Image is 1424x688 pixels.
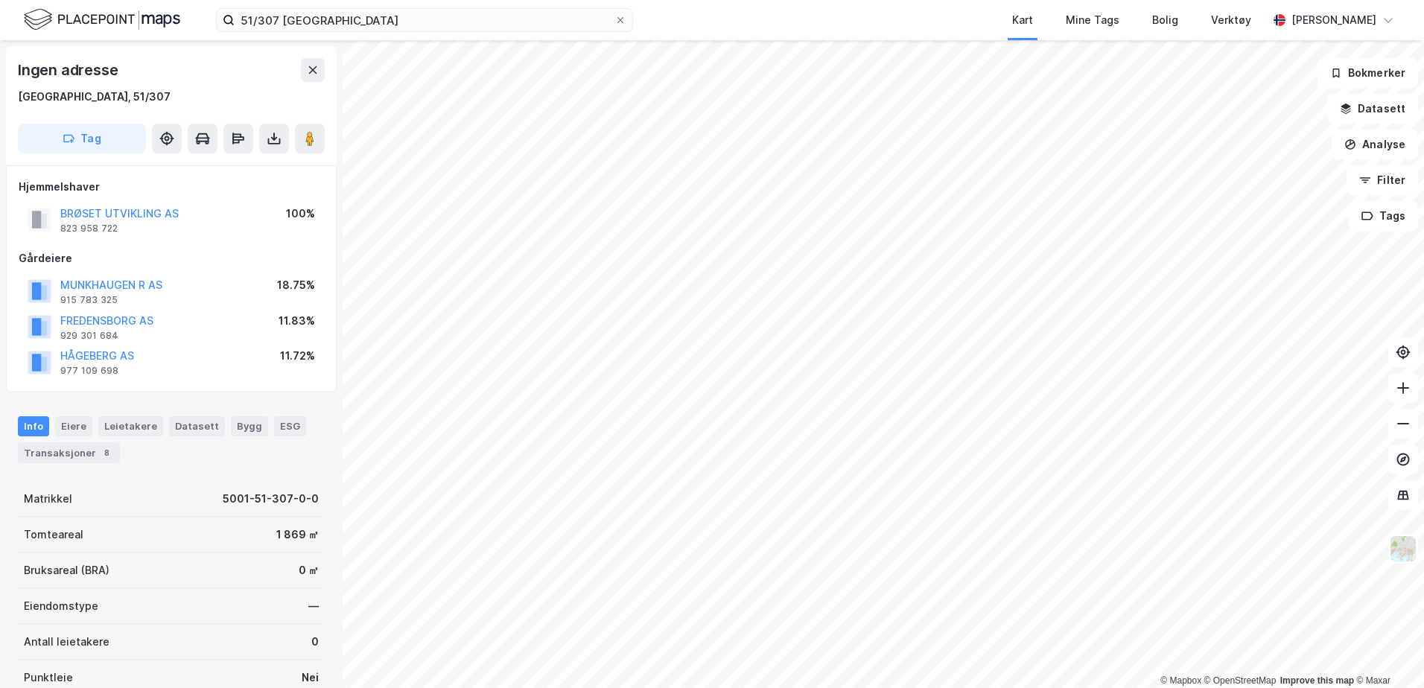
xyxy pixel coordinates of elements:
[18,88,171,106] div: [GEOGRAPHIC_DATA], 51/307
[1349,201,1418,231] button: Tags
[299,561,319,579] div: 0 ㎡
[24,597,98,615] div: Eiendomstype
[19,249,324,267] div: Gårdeiere
[308,597,319,615] div: —
[235,9,614,31] input: Søk på adresse, matrikkel, gårdeiere, leietakere eller personer
[1347,165,1418,195] button: Filter
[169,416,225,436] div: Datasett
[18,442,120,463] div: Transaksjoner
[60,365,118,377] div: 977 109 698
[277,276,315,294] div: 18.75%
[274,416,306,436] div: ESG
[24,7,180,33] img: logo.f888ab2527a4732fd821a326f86c7f29.svg
[1152,11,1178,29] div: Bolig
[279,312,315,330] div: 11.83%
[302,669,319,687] div: Nei
[24,669,73,687] div: Punktleie
[18,58,121,82] div: Ingen adresse
[231,416,268,436] div: Bygg
[1332,130,1418,159] button: Analyse
[276,526,319,544] div: 1 869 ㎡
[1211,11,1251,29] div: Verktøy
[19,178,324,196] div: Hjemmelshaver
[1012,11,1033,29] div: Kart
[98,416,163,436] div: Leietakere
[18,124,146,153] button: Tag
[24,561,109,579] div: Bruksareal (BRA)
[60,294,118,306] div: 915 783 325
[24,526,83,544] div: Tomteareal
[1327,94,1418,124] button: Datasett
[60,330,118,342] div: 929 301 684
[1066,11,1119,29] div: Mine Tags
[1280,675,1354,686] a: Improve this map
[1350,617,1424,688] iframe: Chat Widget
[99,445,114,460] div: 8
[1160,675,1201,686] a: Mapbox
[18,416,49,436] div: Info
[286,205,315,223] div: 100%
[280,347,315,365] div: 11.72%
[223,490,319,508] div: 5001-51-307-0-0
[1291,11,1376,29] div: [PERSON_NAME]
[24,490,72,508] div: Matrikkel
[311,633,319,651] div: 0
[24,633,109,651] div: Antall leietakere
[60,223,118,235] div: 823 958 722
[1204,675,1277,686] a: OpenStreetMap
[1389,535,1417,563] img: Z
[1317,58,1418,88] button: Bokmerker
[55,416,92,436] div: Eiere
